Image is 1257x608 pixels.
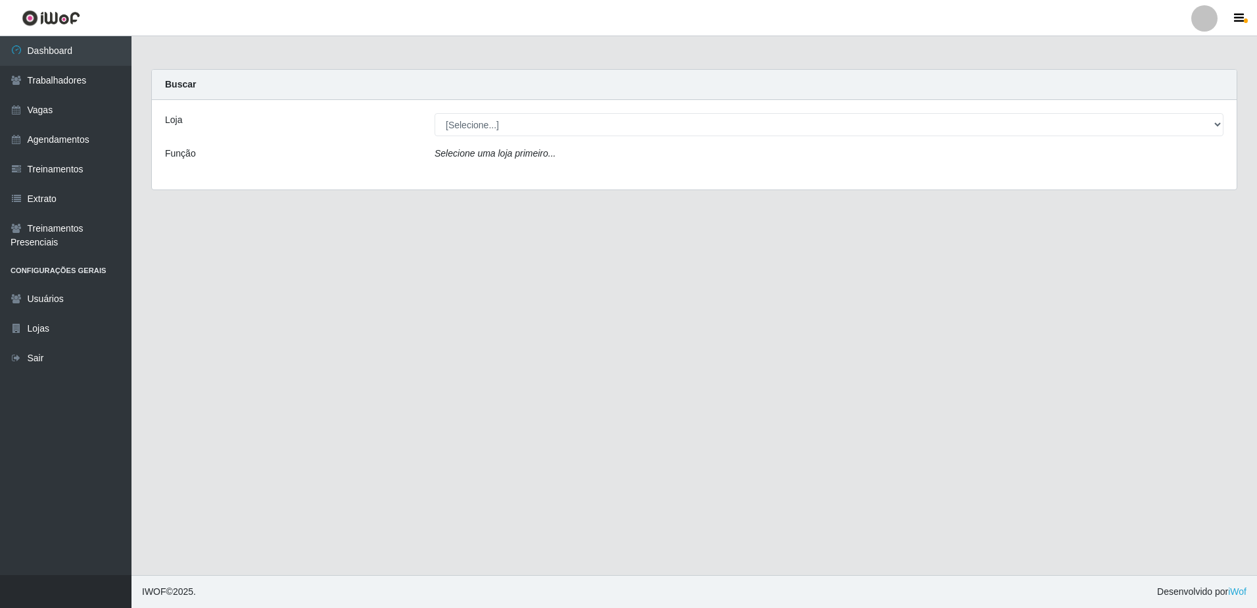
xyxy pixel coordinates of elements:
[435,148,556,159] i: Selecione uma loja primeiro...
[165,147,196,161] label: Função
[142,585,196,599] span: © 2025 .
[165,113,182,127] label: Loja
[165,79,196,89] strong: Buscar
[1228,586,1246,597] a: iWof
[22,10,80,26] img: CoreUI Logo
[142,586,166,597] span: IWOF
[1157,585,1246,599] span: Desenvolvido por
